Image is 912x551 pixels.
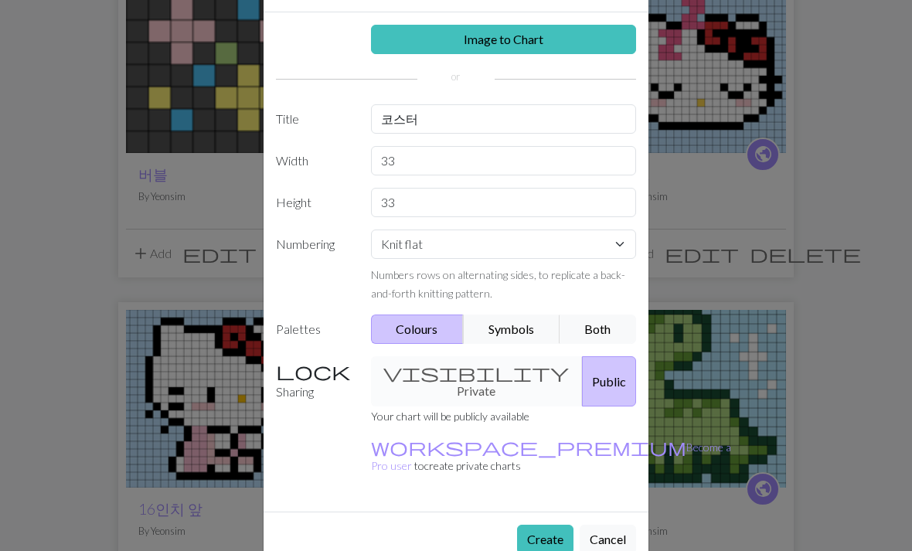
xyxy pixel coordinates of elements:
button: Colours [371,315,465,344]
label: Title [267,104,362,134]
a: Image to Chart [371,25,637,54]
label: Sharing [267,356,362,406]
small: Your chart will be publicly available [371,410,529,423]
button: Public [582,356,636,406]
label: Palettes [267,315,362,344]
button: Symbols [463,315,560,344]
label: Height [267,188,362,217]
span: workspace_premium [371,436,686,457]
label: Numbering [267,230,362,302]
a: Become a Pro user [371,440,731,472]
small: to create private charts [371,440,731,472]
small: Numbers rows on alternating sides, to replicate a back-and-forth knitting pattern. [371,268,625,300]
button: Both [560,315,637,344]
label: Width [267,146,362,175]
